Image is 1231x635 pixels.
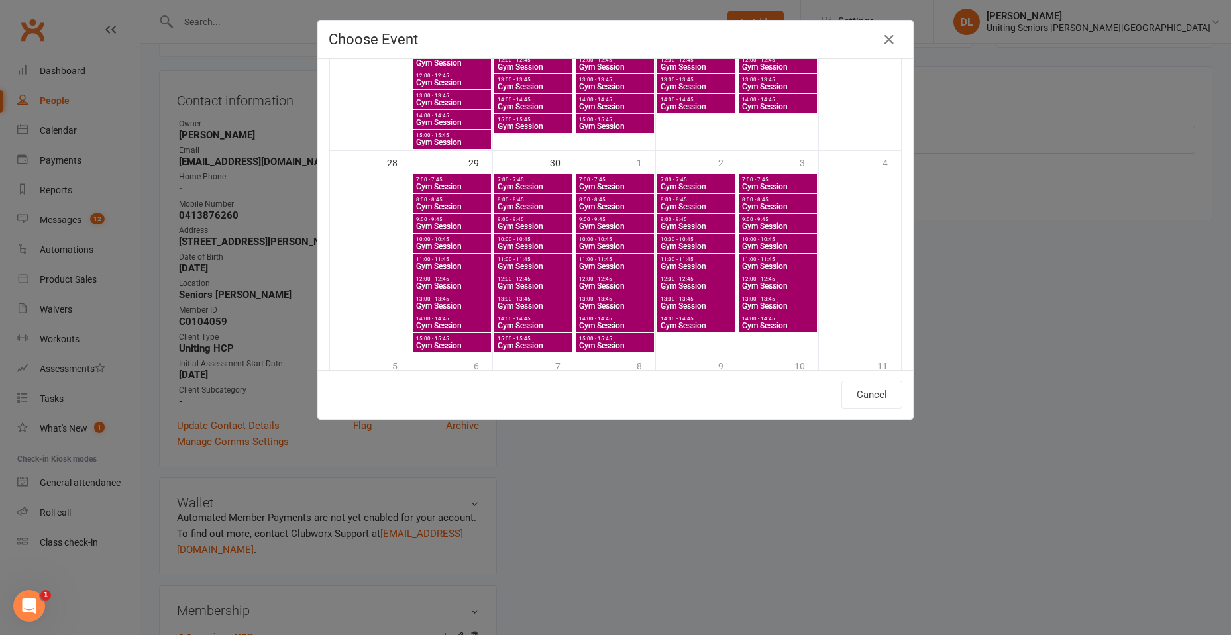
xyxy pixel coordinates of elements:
div: 9 [718,354,737,376]
span: Gym Session [497,322,570,330]
span: Gym Session [415,99,488,107]
span: 8:00 - 8:45 [415,197,488,203]
span: 11:00 - 11:45 [741,256,814,262]
span: Gym Session [415,138,488,146]
span: Gym Session [497,302,570,310]
span: 10:00 - 10:45 [415,236,488,242]
span: 14:00 - 14:45 [415,316,488,322]
span: 13:00 - 13:45 [660,77,733,83]
div: 28 [387,151,411,173]
span: 7:00 - 7:45 [497,177,570,183]
span: Gym Session [578,262,651,270]
span: Gym Session [741,262,814,270]
div: 5 [392,354,411,376]
span: 11:00 - 11:45 [578,256,651,262]
span: Gym Session [741,302,814,310]
span: Gym Session [578,183,651,191]
span: 13:00 - 13:45 [497,77,570,83]
span: 13:00 - 13:45 [578,296,651,302]
span: 12:00 - 12:45 [497,276,570,282]
span: 11:00 - 11:45 [415,256,488,262]
span: 8:00 - 8:45 [578,197,651,203]
h4: Choose Event [329,31,902,48]
span: Gym Session [497,63,570,71]
span: 14:00 - 14:45 [660,316,733,322]
div: 8 [637,354,655,376]
span: Gym Session [497,282,570,290]
span: Gym Session [660,183,733,191]
span: 8:00 - 8:45 [497,197,570,203]
span: Gym Session [497,222,570,230]
span: 11:00 - 11:45 [660,256,733,262]
span: Gym Session [741,322,814,330]
iframe: Intercom live chat [13,590,45,622]
span: 9:00 - 9:45 [415,217,488,222]
span: 12:00 - 12:45 [660,276,733,282]
span: 15:00 - 15:45 [415,132,488,138]
span: 12:00 - 12:45 [741,276,814,282]
span: 7:00 - 7:45 [660,177,733,183]
span: Gym Session [415,222,488,230]
span: 12:00 - 12:45 [497,57,570,63]
span: 10:00 - 10:45 [497,236,570,242]
span: 10:00 - 10:45 [660,236,733,242]
span: Gym Session [497,242,570,250]
span: 15:00 - 15:45 [578,117,651,122]
button: Close [879,29,900,50]
span: Gym Session [578,242,651,250]
span: Gym Session [741,83,814,91]
span: 15:00 - 15:45 [415,336,488,342]
div: 29 [468,151,492,173]
span: Gym Session [415,79,488,87]
span: Gym Session [660,302,733,310]
span: 10:00 - 10:45 [741,236,814,242]
span: Gym Session [497,203,570,211]
span: Gym Session [578,282,651,290]
span: 15:00 - 15:45 [497,117,570,122]
span: 12:00 - 12:45 [415,73,488,79]
div: 30 [550,151,574,173]
span: 11:00 - 11:45 [497,256,570,262]
span: Gym Session [415,59,488,67]
span: 14:00 - 14:45 [578,316,651,322]
span: Gym Session [578,122,651,130]
span: Gym Session [578,83,651,91]
span: 12:00 - 12:45 [660,57,733,63]
span: Gym Session [415,262,488,270]
span: Gym Session [578,203,651,211]
span: Gym Session [741,282,814,290]
span: 13:00 - 13:45 [578,77,651,83]
span: Gym Session [415,302,488,310]
span: Gym Session [660,242,733,250]
span: Gym Session [578,302,651,310]
span: Gym Session [497,183,570,191]
span: Gym Session [497,342,570,350]
span: 8:00 - 8:45 [660,197,733,203]
span: 12:00 - 12:45 [415,276,488,282]
span: Gym Session [497,103,570,111]
span: 9:00 - 9:45 [741,217,814,222]
span: 7:00 - 7:45 [578,177,651,183]
span: Gym Session [415,282,488,290]
span: 14:00 - 14:45 [660,97,733,103]
button: Cancel [841,381,902,409]
span: Gym Session [741,103,814,111]
span: 1 [40,590,51,601]
span: 12:00 - 12:45 [741,57,814,63]
div: 10 [794,354,818,376]
span: Gym Session [415,119,488,126]
span: 13:00 - 13:45 [741,77,814,83]
span: Gym Session [497,83,570,91]
span: 14:00 - 14:45 [578,97,651,103]
span: 9:00 - 9:45 [578,217,651,222]
span: Gym Session [660,103,733,111]
span: Gym Session [741,183,814,191]
div: 7 [555,354,574,376]
span: 14:00 - 14:45 [415,113,488,119]
span: 13:00 - 13:45 [415,93,488,99]
span: Gym Session [578,103,651,111]
span: 13:00 - 13:45 [660,296,733,302]
div: 6 [474,354,492,376]
span: Gym Session [660,63,733,71]
span: Gym Session [741,203,814,211]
